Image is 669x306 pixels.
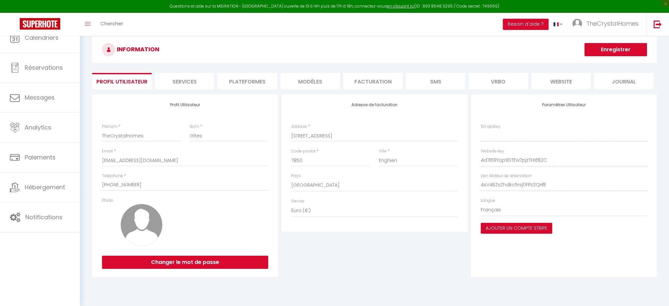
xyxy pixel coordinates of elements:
[102,148,113,154] label: Email
[594,73,654,89] li: Journal
[584,43,647,56] button: Enregistrer
[100,20,123,27] span: Chercher
[155,73,215,89] li: Services
[379,148,387,154] label: Ville
[291,173,301,179] label: Pays
[92,73,152,89] li: Profil Utilisateur
[572,19,582,29] img: ...
[586,19,638,28] span: TheCrystalHomes
[25,34,59,42] span: Calendriers
[25,183,65,191] span: Hébergement
[291,103,457,107] h4: Adresse de facturation
[20,18,60,30] img: Super Booking
[481,103,647,107] h4: Paramètres Utilisateur
[481,223,552,234] button: Ajouter un compte Stripe
[291,198,304,204] label: Devise
[654,20,662,28] img: logout
[218,73,277,89] li: Plateformes
[190,124,199,130] label: Nom
[481,198,495,204] label: Langue
[343,73,403,89] li: Facturation
[25,93,55,102] span: Messages
[102,256,268,269] button: Changer le mot de passe
[406,73,465,89] li: SMS
[291,124,307,130] label: Adresse
[92,36,657,63] h3: INFORMATION
[280,73,340,89] li: MODÈLES
[95,13,128,36] a: Chercher
[481,173,532,179] label: Lien Moteur de réservation
[25,63,63,72] span: Réservations
[481,148,504,154] label: Website key
[102,198,114,204] label: Photo
[503,19,549,30] button: Besoin d'aide ?
[25,213,63,221] span: Notifications
[387,3,414,9] a: en cliquant ici
[567,13,647,36] a: ... TheCrystalHomes
[120,204,163,246] img: avatar.png
[291,148,316,154] label: Code postal
[102,124,117,130] label: Prénom
[102,103,268,107] h4: Profil Utilisateur
[469,73,528,89] li: Vrbo
[481,124,501,130] label: SH apiKey
[531,73,591,89] li: website
[25,123,51,131] span: Analytics
[25,153,56,161] span: Paiements
[102,173,123,179] label: Téléphone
